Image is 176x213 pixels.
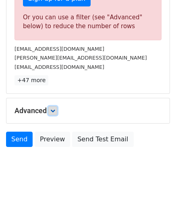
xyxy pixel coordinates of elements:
a: Send [6,132,33,147]
div: Or you can use a filter (see "Advanced" below) to reduce the number of rows [23,13,153,31]
small: [PERSON_NAME][EMAIL_ADDRESS][DOMAIN_NAME] [14,55,147,61]
h5: Advanced [14,106,162,115]
a: +47 more [14,75,48,85]
iframe: Chat Widget [136,174,176,213]
small: [EMAIL_ADDRESS][DOMAIN_NAME] [14,46,104,52]
small: [EMAIL_ADDRESS][DOMAIN_NAME] [14,64,104,70]
a: Preview [35,132,70,147]
a: Send Test Email [72,132,133,147]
